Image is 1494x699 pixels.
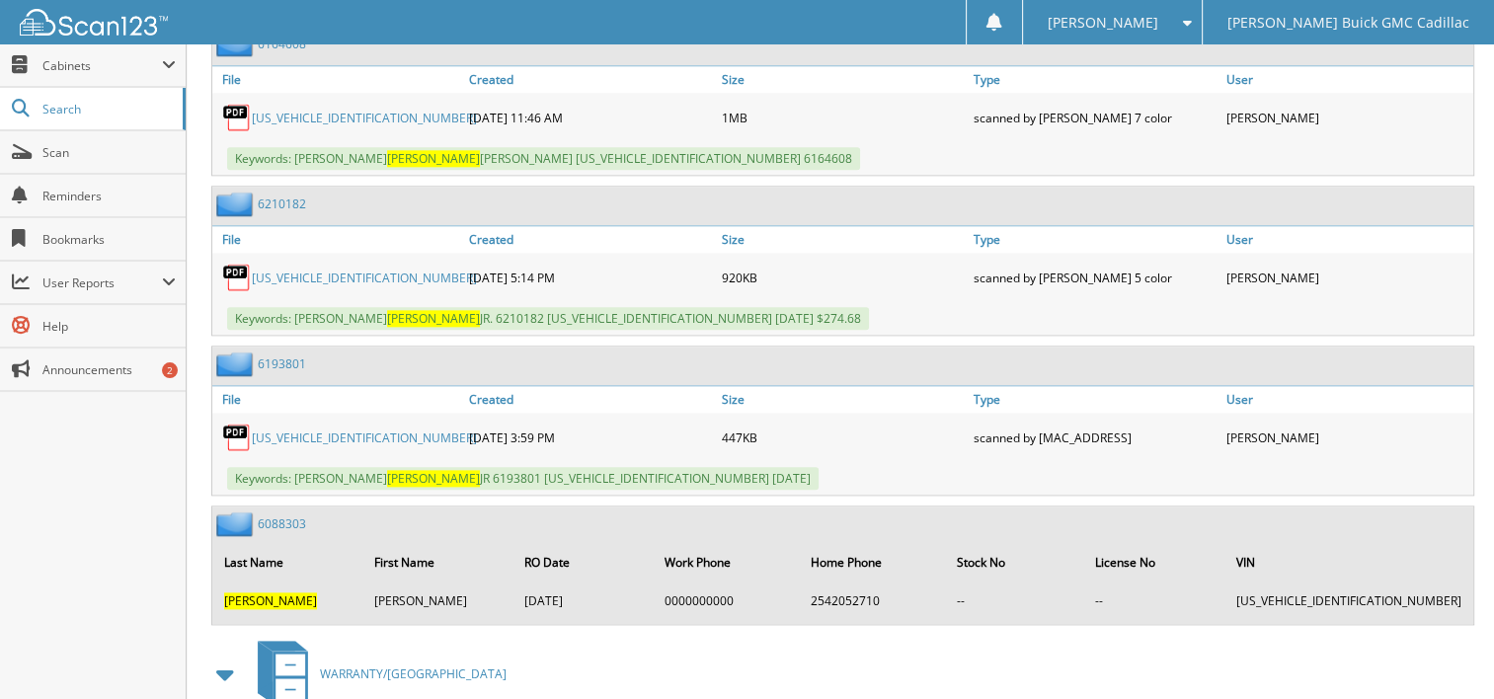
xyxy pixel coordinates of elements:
img: folder2.png [216,192,258,216]
div: 2 [162,362,178,378]
span: Reminders [42,188,176,204]
td: [DATE] [514,584,653,617]
span: Scan [42,144,176,161]
td: [US_VEHICLE_IDENTIFICATION_NUMBER] [1226,584,1471,617]
img: PDF.png [222,263,252,292]
span: [PERSON_NAME] [387,310,480,327]
a: User [1221,66,1473,93]
span: Search [42,101,173,117]
a: [US_VEHICLE_IDENTIFICATION_NUMBER] [252,270,477,286]
a: Size [717,386,969,413]
span: [PERSON_NAME] [224,592,317,609]
a: 6088303 [258,515,306,532]
a: Type [969,66,1220,93]
a: 6193801 [258,355,306,372]
th: Stock No [946,542,1083,582]
div: scanned by [PERSON_NAME] 7 color [969,98,1220,137]
a: File [212,386,464,413]
a: User [1221,226,1473,253]
iframe: Chat Widget [1395,604,1494,699]
div: 447KB [717,418,969,457]
span: Cabinets [42,57,162,74]
div: [PERSON_NAME] [1221,418,1473,457]
th: VIN [1226,542,1471,582]
a: User [1221,386,1473,413]
div: scanned by [PERSON_NAME] 5 color [969,258,1220,297]
span: [PERSON_NAME] Buick GMC Cadillac [1227,17,1469,29]
th: RO Date [514,542,653,582]
td: 0000000000 [655,584,799,617]
a: [US_VEHICLE_IDENTIFICATION_NUMBER] [252,429,477,446]
a: [US_VEHICLE_IDENTIFICATION_NUMBER] [252,110,477,126]
a: Type [969,386,1220,413]
div: 920KB [717,258,969,297]
span: WARRANTY/[GEOGRAPHIC_DATA] [320,665,507,682]
img: scan123-logo-white.svg [20,9,168,36]
th: Last Name [214,542,362,582]
span: Keywords: [PERSON_NAME] [PERSON_NAME] [US_VEHICLE_IDENTIFICATION_NUMBER] 6164608 [227,147,860,170]
div: 1MB [717,98,969,137]
th: Home Phone [801,542,945,582]
a: File [212,226,464,253]
a: Size [717,66,969,93]
span: Help [42,318,176,335]
a: Created [464,66,716,93]
span: Keywords: [PERSON_NAME] JR. 6210182 [US_VEHICLE_IDENTIFICATION_NUMBER] [DATE] $274.68 [227,307,869,330]
img: folder2.png [216,511,258,536]
div: [DATE] 5:14 PM [464,258,716,297]
img: folder2.png [216,351,258,376]
a: Created [464,386,716,413]
td: -- [1085,584,1224,617]
td: 2542052710 [801,584,945,617]
td: -- [946,584,1083,617]
a: Type [969,226,1220,253]
th: License No [1085,542,1224,582]
div: [PERSON_NAME] [1221,98,1473,137]
div: scanned by [MAC_ADDRESS] [969,418,1220,457]
td: [PERSON_NAME] [364,584,512,617]
span: User Reports [42,274,162,291]
img: PDF.png [222,423,252,452]
th: First Name [364,542,512,582]
a: 6210182 [258,195,306,212]
div: [DATE] 11:46 AM [464,98,716,137]
span: [PERSON_NAME] [1048,17,1158,29]
img: PDF.png [222,103,252,132]
th: Work Phone [655,542,799,582]
div: [PERSON_NAME] [1221,258,1473,297]
span: Announcements [42,361,176,378]
a: Created [464,226,716,253]
span: Bookmarks [42,231,176,248]
a: File [212,66,464,93]
a: Size [717,226,969,253]
span: Keywords: [PERSON_NAME] JR 6193801 [US_VEHICLE_IDENTIFICATION_NUMBER] [DATE] [227,467,819,490]
span: [PERSON_NAME] [387,150,480,167]
div: [DATE] 3:59 PM [464,418,716,457]
span: [PERSON_NAME] [387,470,480,487]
